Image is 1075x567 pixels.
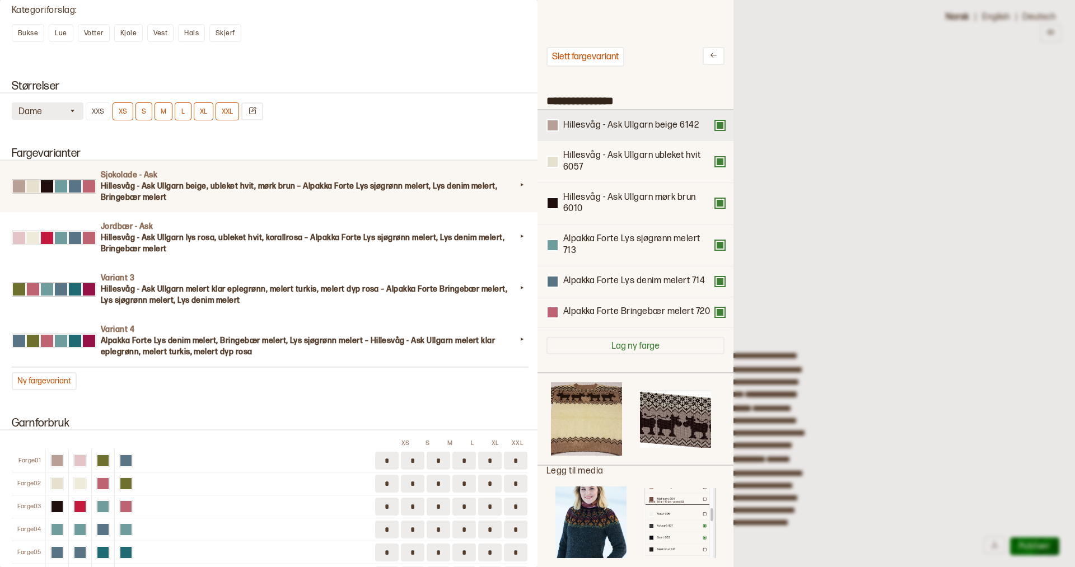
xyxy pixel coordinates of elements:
div: XXL [507,439,527,447]
button: Lag ny farge [546,337,725,354]
div: Alpakka Forte Lys denim melert 714 [563,275,705,287]
button: L [175,102,191,120]
span: Kjole [120,29,137,38]
div: Hillesvåg - Ask Ullgarn beige 6142 [537,110,733,141]
div: Alpakka Forte Lys sjøgrønn melert 713 [563,233,714,257]
div: Farge 05 [12,549,45,556]
button: S [135,102,152,120]
button: Dame [12,102,83,120]
button: XXL [216,102,239,120]
div: Farge 03 [12,503,45,510]
h4: Sjokolade - Ask [101,170,516,181]
button: Slett fargevariant [546,47,624,67]
div: Hillesvåg - Ask Ullgarn mørk brun 6010 [563,192,714,215]
h3: Hillesvåg - Ask Ullgarn melert klar eplegrønn, melert turkis, melert dyp rosa – Alpakka Forte Bri... [101,284,516,306]
span: Lue [55,29,67,38]
img: 74fdd4dc-9eb8-4f64-8f51-63c0091cd8ec [644,488,716,558]
h3: Alpakka Forte Lys denim melert, Bringebær melert, Lys sjøgrønn melert – Hillesvåg - Ask Ullgarn m... [101,335,516,358]
div: S [418,439,438,447]
div: XS [395,439,415,447]
h4: Jordbær - Ask [101,221,516,232]
button: M [155,102,172,120]
button: Ny fargevariant [12,372,77,390]
div: Kategoriforslag : [12,5,527,17]
h3: Hillesvåg - Ask Ullgarn beige, ubleket hvit, mørk brun – Alpakka Forte Lys sjøgrønn melert, Lys d... [101,181,516,203]
span: Bukse [18,29,38,38]
div: Hillesvåg - Ask Ullgarn ubleket hvit 6057 [563,150,714,174]
span: Skjerf [216,29,235,38]
div: Farge 04 [12,526,45,533]
span: Vest [153,29,167,38]
div: M [440,439,460,447]
h4: Variant 3 [101,273,516,284]
button: XXS [86,102,110,120]
div: Alpakka Forte Bringebær melert 720 [537,297,733,328]
div: Hillesvåg - Ask Ullgarn beige 6142 [563,120,699,132]
div: Alpakka Forte Lys denim melert 714 [537,266,733,297]
button: Endre størrelser [241,102,263,120]
span: Hals [184,29,199,38]
button: XL [194,102,213,120]
img: d1dd0ec1-cc7d-440b-813a-49770a66aef4 [551,382,622,456]
div: Farge 01 [12,457,45,465]
div: XL [485,439,505,447]
img: 29a9161a-f1e8-4014-8be1-2af7de98a173 [555,486,627,558]
h3: Hillesvåg - Ask Ullgarn lys rosa, ubleket hvit, korallrosa – Alpakka Forte Lys sjøgrønn melert, L... [101,232,516,255]
svg: Endre størrelser [248,106,256,115]
div: Alpakka Forte Lys sjøgrønn melert 713 [537,224,733,266]
span: Votter [84,29,104,38]
div: Alpakka Forte Bringebær melert 720 [563,306,710,318]
button: XS [113,102,133,120]
div: Farge 02 [12,480,45,488]
div: Hillesvåg - Ask Ullgarn mørk brun 6010 [537,183,733,225]
div: L [462,439,483,447]
div: Hillesvåg - Ask Ullgarn ubleket hvit 6057 [537,141,733,183]
h4: Variant 4 [101,324,516,335]
img: 676b19b9-8b63-4520-8bd2-a8afb5eadc61 [640,390,711,448]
